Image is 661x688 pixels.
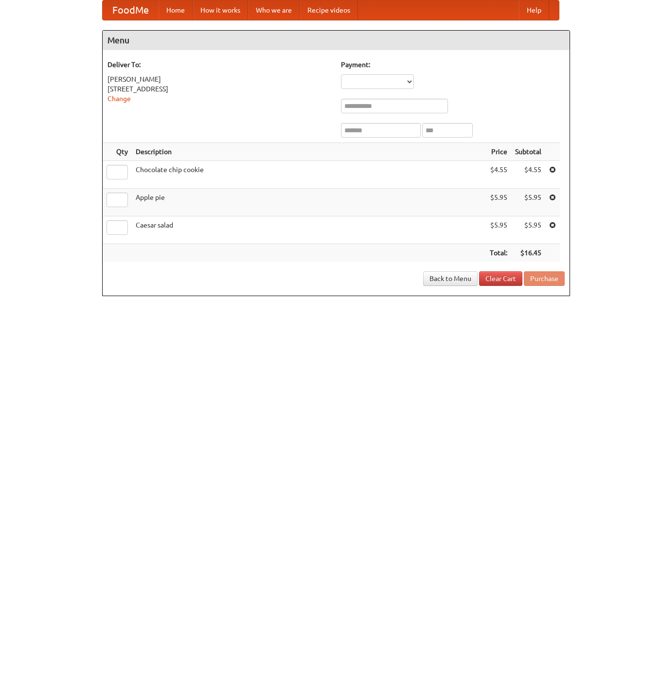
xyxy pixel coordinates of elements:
[511,189,545,216] td: $5.95
[107,84,331,94] div: [STREET_ADDRESS]
[300,0,358,20] a: Recipe videos
[511,244,545,262] th: $16.45
[511,161,545,189] td: $4.55
[132,189,486,216] td: Apple pie
[193,0,248,20] a: How it works
[132,161,486,189] td: Chocolate chip cookie
[341,60,565,70] h5: Payment:
[132,216,486,244] td: Caesar salad
[103,0,159,20] a: FoodMe
[511,216,545,244] td: $5.95
[107,95,131,103] a: Change
[103,143,132,161] th: Qty
[519,0,549,20] a: Help
[107,60,331,70] h5: Deliver To:
[479,271,522,286] a: Clear Cart
[486,216,511,244] td: $5.95
[103,31,570,50] h4: Menu
[132,143,486,161] th: Description
[423,271,478,286] a: Back to Menu
[486,161,511,189] td: $4.55
[486,189,511,216] td: $5.95
[486,143,511,161] th: Price
[248,0,300,20] a: Who we are
[524,271,565,286] button: Purchase
[486,244,511,262] th: Total:
[159,0,193,20] a: Home
[511,143,545,161] th: Subtotal
[107,74,331,84] div: [PERSON_NAME]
